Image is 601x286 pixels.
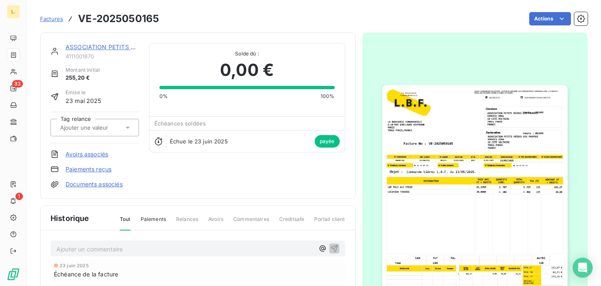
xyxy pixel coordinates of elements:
span: 100% [321,93,335,100]
a: Paiements reçus [66,165,111,173]
span: 0,00 € [220,58,274,83]
span: Factures [40,15,63,22]
span: 255,20 € [66,74,100,82]
span: Échue le 23 juin 2025 [170,138,228,145]
span: 4111001870 [66,53,139,60]
a: Documents associés [66,180,123,188]
span: 23 juin 2025 [60,263,89,268]
span: 33 [12,80,23,88]
span: Paiements [141,216,166,230]
span: Émise le [66,89,101,96]
a: ASSOCIATION PETITS FRÈRES DES PAUVRES [66,43,194,50]
span: Solde dû : [159,50,335,58]
a: Factures [40,15,63,23]
div: L. [7,5,20,18]
span: Creditsafe [279,216,305,230]
span: 0% [159,93,168,100]
div: Open Intercom Messenger [573,258,593,278]
span: Relances [176,216,198,230]
span: Échéance de la facture [54,270,118,278]
span: Historique [51,213,89,224]
input: Ajouter une valeur [59,124,143,131]
a: Avoirs associés [66,150,108,158]
span: payée [315,135,340,148]
button: Actions [529,12,571,25]
span: 1 [15,193,23,200]
span: Commentaires [233,216,269,230]
span: Tout [120,216,131,231]
span: 23 mai 2025 [66,96,101,105]
span: Portail client [314,216,345,230]
span: Avoirs [208,216,223,230]
a: 33 [7,82,20,95]
span: Échéances soldées [154,120,206,127]
span: Montant initial [66,66,100,74]
img: Logo LeanPay [7,268,20,281]
h3: VE-2025050165 [78,11,159,26]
